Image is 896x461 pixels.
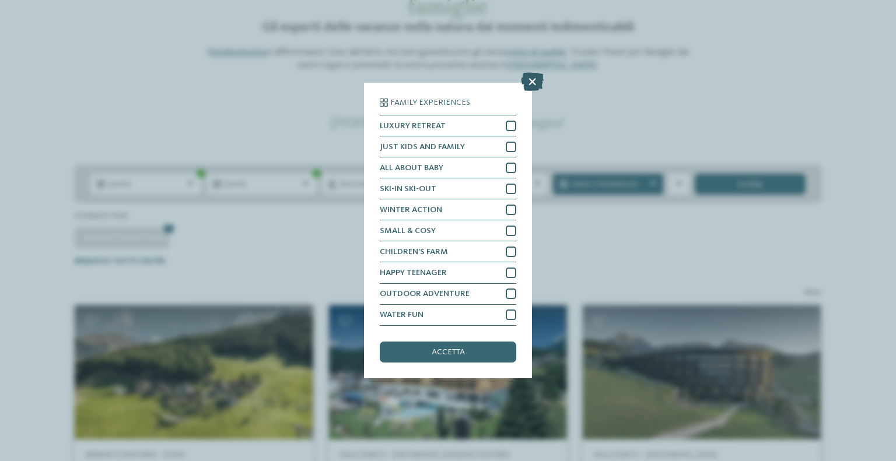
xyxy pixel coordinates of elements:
span: WINTER ACTION [380,206,442,214]
span: CHILDREN’S FARM [380,248,448,256]
span: ALL ABOUT BABY [380,164,443,172]
span: WATER FUN [380,311,423,319]
span: accetta [432,348,465,356]
span: SMALL & COSY [380,227,436,235]
span: HAPPY TEENAGER [380,269,447,277]
span: JUST KIDS AND FAMILY [380,143,465,151]
span: LUXURY RETREAT [380,122,446,130]
span: OUTDOOR ADVENTURE [380,290,470,298]
span: SKI-IN SKI-OUT [380,185,436,193]
span: Family Experiences [390,98,470,107]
